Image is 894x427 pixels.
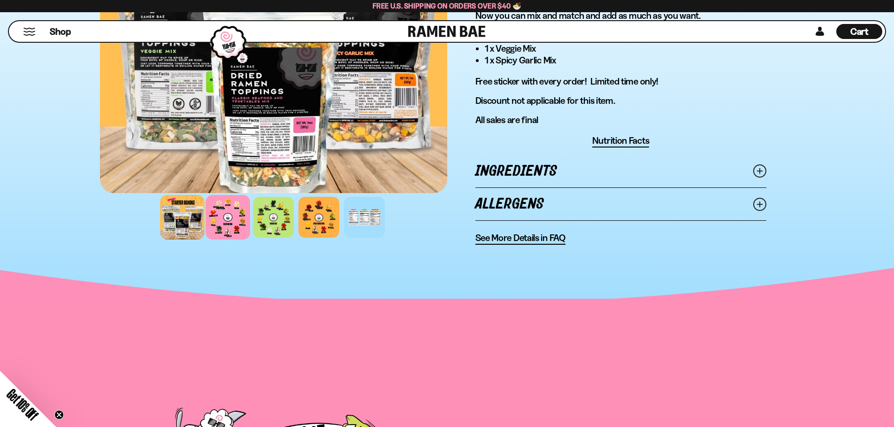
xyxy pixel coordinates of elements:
span: Free U.S. Shipping on Orders over $40 🍜 [373,1,521,10]
a: Ingredients [475,155,766,187]
p: Free sticker with every order! Limited time only! [475,76,766,87]
button: Mobile Menu Trigger [23,28,36,36]
li: 1 x Spicy Garlic Mix [485,54,766,66]
span: Nutrition Facts [592,135,649,147]
span: See More Details in FAQ [475,232,565,244]
button: Close teaser [54,410,64,419]
a: Allergens [475,188,766,220]
a: See More Details in FAQ [475,232,565,245]
button: Nutrition Facts [592,135,649,148]
a: Cart [836,21,882,42]
span: Shop [50,25,71,38]
span: Cart [850,26,869,37]
a: Shop [50,24,71,39]
span: Get 10% Off [4,386,41,423]
span: Discount not applicable for this item. [475,95,615,106]
p: All sales are final [475,114,766,126]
